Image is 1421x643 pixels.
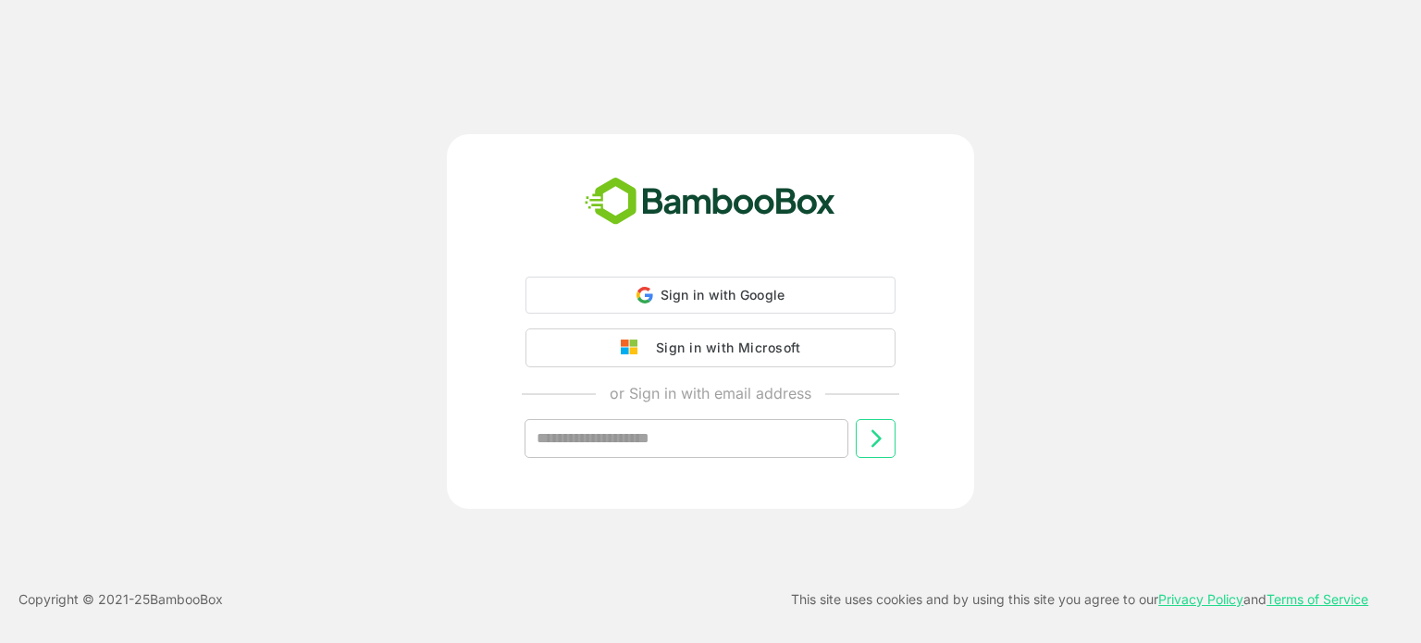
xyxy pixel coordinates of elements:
[621,340,647,356] img: google
[525,277,896,314] div: Sign in with Google
[791,588,1368,611] p: This site uses cookies and by using this site you agree to our and
[610,382,811,404] p: or Sign in with email address
[1158,591,1243,607] a: Privacy Policy
[19,588,223,611] p: Copyright © 2021- 25 BambooBox
[661,287,785,303] span: Sign in with Google
[575,171,846,232] img: bamboobox
[647,336,800,360] div: Sign in with Microsoft
[525,328,896,367] button: Sign in with Microsoft
[1267,591,1368,607] a: Terms of Service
